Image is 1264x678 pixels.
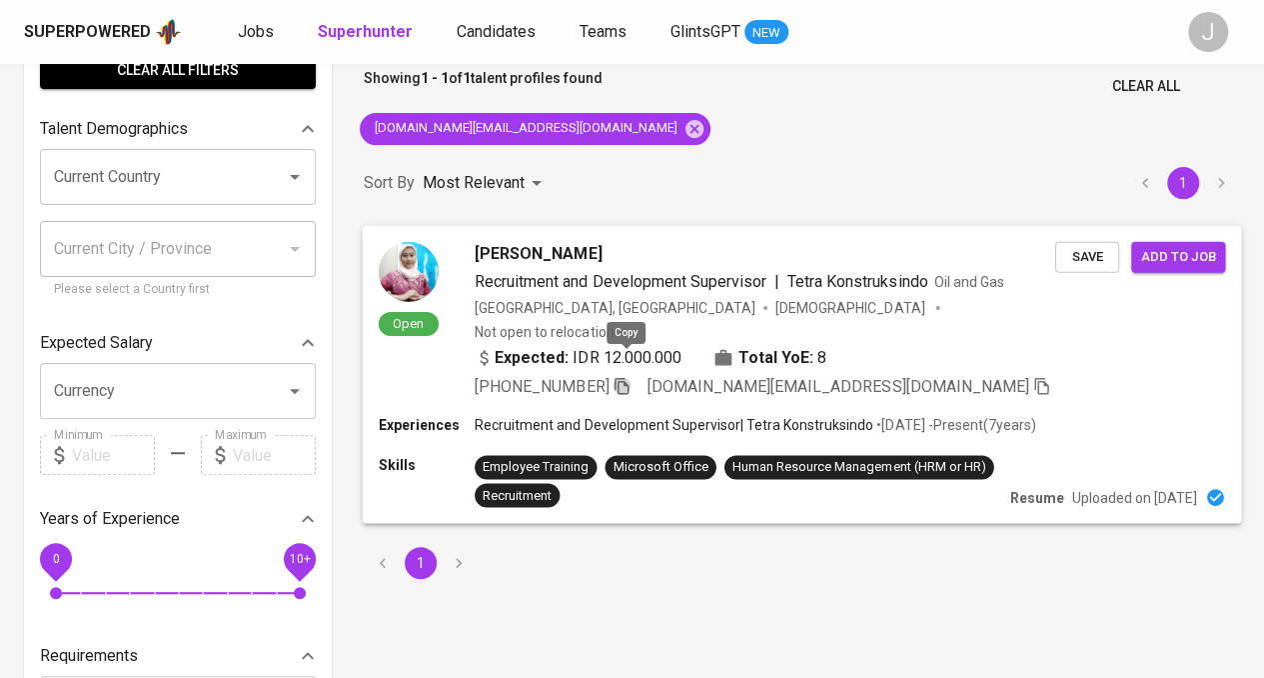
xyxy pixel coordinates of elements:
[40,644,138,668] p: Requirements
[1072,487,1197,507] p: Uploaded on [DATE]
[475,415,873,435] p: Recruitment and Development Supervisor | Tetra Konstruksindo
[457,22,536,41] span: Candidates
[1141,245,1215,268] span: Add to job
[933,273,1003,289] span: Oil and Gas
[580,20,631,45] a: Teams
[463,70,471,86] b: 1
[40,109,316,149] div: Talent Demographics
[24,21,151,44] div: Superpowered
[1104,68,1188,105] button: Clear All
[738,345,813,369] b: Total YoE:
[52,552,59,566] span: 0
[423,165,549,202] div: Most Relevant
[774,269,779,293] span: |
[364,226,1240,523] a: Open[PERSON_NAME]Recruitment and Development Supervisor|Tetra KonstruksindoOil and Gas[GEOGRAPHIC...
[421,70,449,86] b: 1 - 1
[318,22,413,41] b: Superhunter
[54,280,302,300] p: Please select a Country first
[233,435,316,475] input: Value
[318,20,417,45] a: Superhunter
[670,22,740,41] span: GlintsGPT
[281,377,309,405] button: Open
[360,119,689,138] span: [DOMAIN_NAME][EMAIL_ADDRESS][DOMAIN_NAME]
[364,547,478,579] nav: pagination navigation
[360,113,710,145] div: [DOMAIN_NAME][EMAIL_ADDRESS][DOMAIN_NAME]
[379,241,439,301] img: 6e1e8b3dbcf415176bddbaa144e8ce81.jpg
[40,507,180,531] p: Years of Experience
[238,20,278,45] a: Jobs
[817,345,826,369] span: 8
[475,321,614,341] p: Not open to relocation
[475,297,755,317] div: [GEOGRAPHIC_DATA], [GEOGRAPHIC_DATA]
[423,171,525,195] p: Most Relevant
[787,271,927,290] span: Tetra Konstruksindo
[1112,74,1180,99] span: Clear All
[475,271,766,290] span: Recruitment and Development Supervisor
[238,22,274,41] span: Jobs
[364,68,603,105] p: Showing of talent profiles found
[775,297,927,317] span: [DEMOGRAPHIC_DATA]
[405,547,437,579] button: page 1
[1167,167,1199,199] button: page 1
[1131,241,1225,272] button: Add to job
[457,20,540,45] a: Candidates
[1010,487,1064,507] p: Resume
[72,435,155,475] input: Value
[281,163,309,191] button: Open
[385,314,432,331] span: Open
[475,377,609,396] span: [PHONE_NUMBER]
[364,171,415,195] p: Sort By
[24,17,182,47] a: Superpoweredapp logo
[1055,241,1119,272] button: Save
[670,20,788,45] a: GlintsGPT NEW
[40,117,188,141] p: Talent Demographics
[475,241,602,265] span: [PERSON_NAME]
[1065,245,1109,268] span: Save
[40,636,316,676] div: Requirements
[56,58,300,83] span: Clear All filters
[613,457,707,476] div: Microsoft Office
[1126,167,1240,199] nav: pagination navigation
[873,415,1035,435] p: • [DATE] - Present ( 7 years )
[379,455,475,475] p: Skills
[40,499,316,539] div: Years of Experience
[483,486,552,505] div: Recruitment
[483,457,589,476] div: Employee Training
[40,331,153,355] p: Expected Salary
[40,323,316,363] div: Expected Salary
[647,377,1029,396] span: [DOMAIN_NAME][EMAIL_ADDRESS][DOMAIN_NAME]
[40,52,316,89] button: Clear All filters
[1188,12,1228,52] div: J
[580,22,627,41] span: Teams
[379,415,475,435] p: Experiences
[289,552,310,566] span: 10+
[475,345,681,369] div: IDR 12.000.000
[744,23,788,43] span: NEW
[495,345,569,369] b: Expected:
[732,457,986,476] div: Human Resource Management (HRM or HR)
[155,17,182,47] img: app logo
